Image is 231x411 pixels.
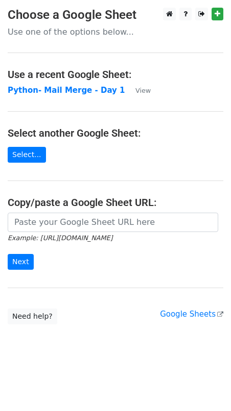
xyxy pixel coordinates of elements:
[8,213,218,232] input: Paste your Google Sheet URL here
[8,309,57,324] a: Need help?
[8,86,125,95] a: Python- Mail Merge - Day 1
[8,127,223,139] h4: Select another Google Sheet:
[8,27,223,37] p: Use one of the options below...
[8,254,34,270] input: Next
[8,234,112,242] small: Example: [URL][DOMAIN_NAME]
[125,86,151,95] a: View
[8,68,223,81] h4: Use a recent Google Sheet:
[135,87,151,94] small: View
[8,147,46,163] a: Select...
[8,8,223,22] h3: Choose a Google Sheet
[8,196,223,209] h4: Copy/paste a Google Sheet URL:
[160,310,223,319] a: Google Sheets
